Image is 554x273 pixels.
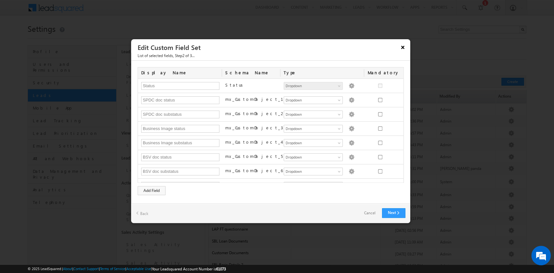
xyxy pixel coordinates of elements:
[34,34,109,42] div: Chat with us now
[349,126,354,132] img: Populate Options
[11,34,27,42] img: d_60004797649_company_0_60004797649
[131,53,410,60] span: List of selected fields, Step2 of 3...
[364,67,396,78] div: Mandatory
[284,153,343,161] a: Dropdown
[225,125,283,131] label: mx_CustomObject_3
[398,42,408,53] button: ×
[284,126,337,132] span: Dropdown
[136,208,148,218] a: Back
[225,153,283,159] label: mx_CustomObject_5
[284,83,337,89] span: Dropdown
[225,168,283,173] label: mx_CustomObject_6
[284,97,337,103] span: Dropdown
[349,97,354,103] img: Populate Options
[284,112,337,117] span: Dropdown
[73,267,99,271] a: Contact Support
[284,139,343,147] a: Dropdown
[284,82,343,90] a: Dropdown
[152,267,226,271] span: Your Leadsquared Account Number is
[284,154,337,160] span: Dropdown
[284,169,337,174] span: Dropdown
[138,42,408,53] h3: Edit Custom Field Set
[225,96,291,102] label: mx_CustomObject_1
[382,208,405,218] a: Next
[126,267,151,271] a: Acceptable Use
[63,267,72,271] a: About
[28,266,226,272] span: © 2025 LeadSquared | | | | |
[349,83,354,89] img: Populate Options
[358,208,382,218] a: Cancel
[284,125,343,133] a: Dropdown
[138,67,222,78] div: Display Name
[284,96,343,104] a: Dropdown
[349,140,354,146] img: Populate Options
[222,67,280,78] div: Schema Name
[284,168,343,175] a: Dropdown
[349,169,354,174] img: Populate Options
[349,154,354,160] img: Populate Options
[216,267,226,271] span: 61073
[280,67,364,78] div: Type
[106,3,122,19] div: Minimize live chat window
[8,60,118,194] textarea: Type your message and hit 'Enter'
[284,111,343,118] a: Dropdown
[225,182,283,188] label: mx_CustomObject_7
[88,200,118,208] em: Start Chat
[349,112,354,117] img: Populate Options
[225,139,281,145] label: mx_CustomObject_4
[100,267,125,271] a: Terms of Service
[138,186,166,195] div: Add Field
[225,111,285,116] label: mx_CustomObject_2
[225,82,245,88] label: Status
[284,140,337,146] span: Dropdown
